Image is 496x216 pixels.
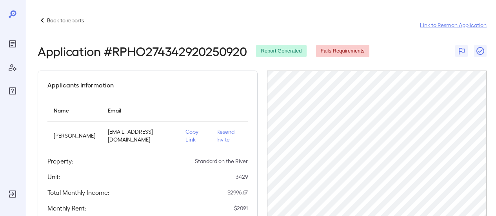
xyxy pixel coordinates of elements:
[236,173,248,181] p: 3429
[316,47,369,55] span: Fails Requirements
[6,85,19,97] div: FAQ
[47,80,114,90] h5: Applicants Information
[38,44,247,58] h2: Application # RPHO274342920250920
[54,132,95,140] p: [PERSON_NAME]
[455,45,468,57] button: Flag Report
[6,38,19,50] div: Reports
[420,21,487,29] a: Link to Resman Application
[256,47,306,55] span: Report Generated
[195,157,248,165] p: Standard on the River
[102,99,179,122] th: Email
[474,45,487,57] button: Close Report
[108,128,173,143] p: [EMAIL_ADDRESS][DOMAIN_NAME]
[185,128,204,143] p: Copy Link
[47,16,84,24] p: Back to reports
[47,203,86,213] h5: Monthly Rent:
[47,99,102,122] th: Name
[47,188,109,197] h5: Total Monthly Income:
[47,99,248,150] table: simple table
[234,204,248,212] p: $ 2091
[47,172,60,182] h5: Unit:
[6,188,19,200] div: Log Out
[216,128,242,143] p: Resend Invite
[6,61,19,74] div: Manage Users
[227,189,248,196] p: $ 2996.67
[47,156,73,166] h5: Property:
